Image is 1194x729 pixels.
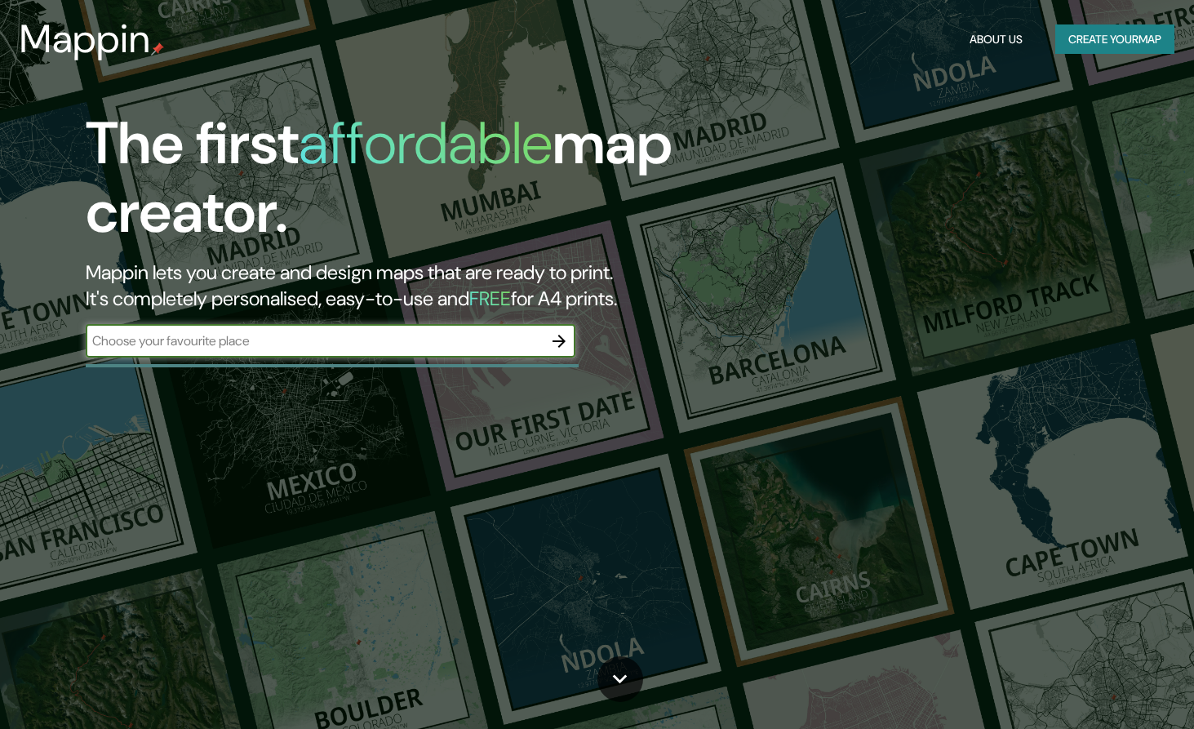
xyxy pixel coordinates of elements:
button: Create yourmap [1055,24,1174,55]
input: Choose your favourite place [86,331,543,350]
h2: Mappin lets you create and design maps that are ready to print. It's completely personalised, eas... [86,260,683,312]
button: About Us [963,24,1029,55]
h1: The first map creator. [86,109,683,260]
h3: Mappin [20,16,151,62]
img: mappin-pin [151,42,164,56]
h1: affordable [299,105,553,181]
h5: FREE [469,286,511,311]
